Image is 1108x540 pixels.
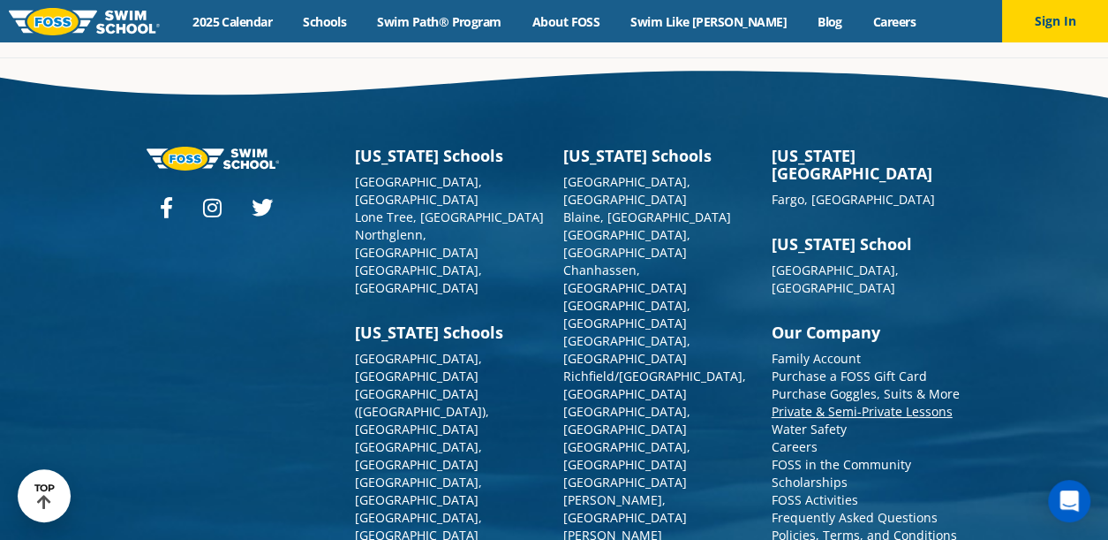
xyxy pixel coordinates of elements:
[563,226,690,261] a: [GEOGRAPHIC_DATA], [GEOGRAPHIC_DATA]
[563,332,690,367] a: [GEOGRAPHIC_DATA], [GEOGRAPHIC_DATA]
[563,368,746,402] a: Richfield/[GEOGRAPHIC_DATA], [GEOGRAPHIC_DATA]
[772,235,962,253] h3: [US_STATE] School
[9,8,160,35] img: FOSS Swim School Logo
[563,147,754,164] h3: [US_STATE] Schools
[772,491,858,508] a: FOSS Activities
[355,438,482,473] a: [GEOGRAPHIC_DATA], [GEOGRAPHIC_DATA]
[772,191,935,208] a: Fargo, [GEOGRAPHIC_DATA]
[772,509,938,526] a: Frequently Asked Questions
[355,350,482,384] a: [GEOGRAPHIC_DATA], [GEOGRAPHIC_DATA]
[516,13,615,30] a: About FOSS
[563,403,690,437] a: [GEOGRAPHIC_DATA], [GEOGRAPHIC_DATA]
[615,13,803,30] a: Swim Like [PERSON_NAME]
[772,474,848,491] a: Scholarships
[362,13,516,30] a: Swim Path® Program
[355,147,546,164] h3: [US_STATE] Schools
[802,13,857,30] a: Blog
[288,13,362,30] a: Schools
[772,350,861,367] a: Family Account
[34,483,55,510] div: TOP
[772,262,899,296] a: [GEOGRAPHIC_DATA], [GEOGRAPHIC_DATA]
[772,421,847,437] a: Water Safety
[772,456,911,473] a: FOSS in the Community
[1048,480,1090,522] div: Open Intercom Messenger
[563,297,690,331] a: [GEOGRAPHIC_DATA], [GEOGRAPHIC_DATA]
[772,438,818,455] a: Careers
[355,226,479,261] a: Northglenn, [GEOGRAPHIC_DATA]
[147,147,279,171] img: Foss-logo-horizontal-white.svg
[355,209,544,225] a: Lone Tree, [GEOGRAPHIC_DATA]
[772,368,927,384] a: Purchase a FOSS Gift Card
[772,323,962,341] h3: Our Company
[355,173,482,208] a: [GEOGRAPHIC_DATA], [GEOGRAPHIC_DATA]
[857,13,931,30] a: Careers
[355,323,546,341] h3: [US_STATE] Schools
[563,438,690,473] a: [GEOGRAPHIC_DATA], [GEOGRAPHIC_DATA]
[177,13,288,30] a: 2025 Calendar
[563,173,690,208] a: [GEOGRAPHIC_DATA], [GEOGRAPHIC_DATA]
[772,147,962,182] h3: [US_STATE][GEOGRAPHIC_DATA]
[355,262,482,296] a: [GEOGRAPHIC_DATA], [GEOGRAPHIC_DATA]
[772,403,953,420] a: Private & Semi-Private Lessons
[563,262,687,296] a: Chanhassen, [GEOGRAPHIC_DATA]
[772,385,960,402] a: Purchase Goggles, Suits & More
[563,209,731,225] a: Blaine, [GEOGRAPHIC_DATA]
[355,385,489,437] a: [GEOGRAPHIC_DATA] ([GEOGRAPHIC_DATA]), [GEOGRAPHIC_DATA]
[563,474,687,526] a: [GEOGRAPHIC_DATA][PERSON_NAME], [GEOGRAPHIC_DATA]
[355,474,482,508] a: [GEOGRAPHIC_DATA], [GEOGRAPHIC_DATA]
